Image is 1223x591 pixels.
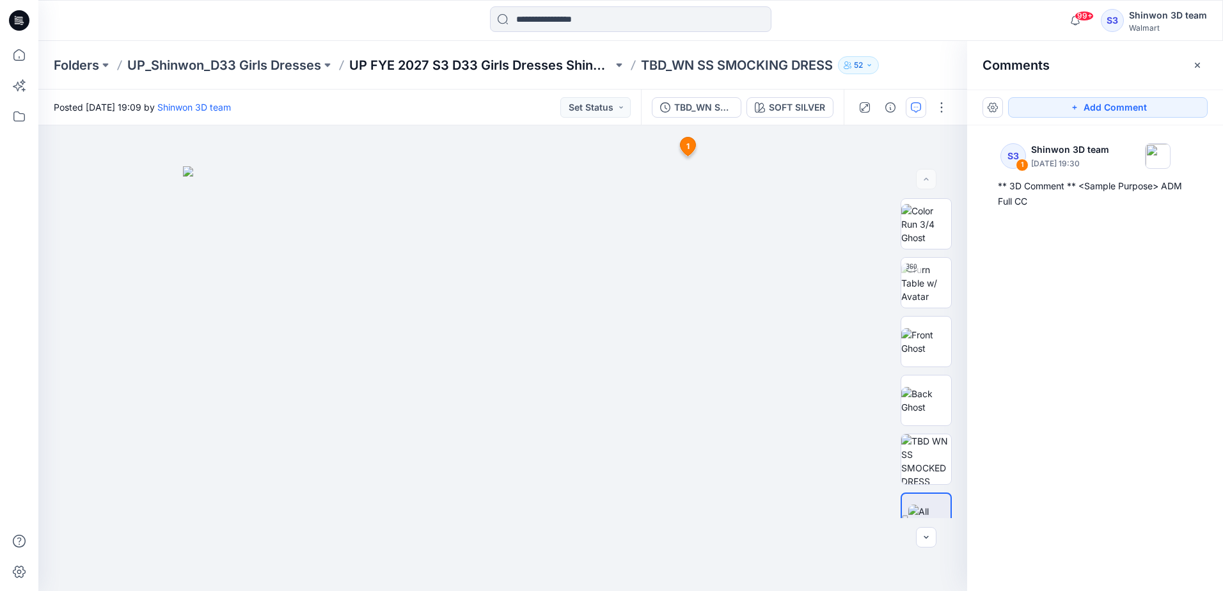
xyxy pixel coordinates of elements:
img: TBD WN SS SMOCKED DRESS [901,434,951,484]
img: Turn Table w/ Avatar [901,263,951,303]
p: TBD_WN SS SMOCKING DRESS [641,56,833,74]
button: Details [880,97,901,118]
div: S3 [1000,143,1026,169]
div: TBD_WN SS SMOCKING DRESS [674,100,733,114]
img: Back Ghost [901,387,951,414]
div: 1 [1016,159,1029,171]
a: Folders [54,56,99,74]
div: Shinwon 3D team [1129,8,1207,23]
img: Color Run 3/4 Ghost [901,204,951,244]
span: 99+ [1075,11,1094,21]
a: UP_Shinwon_D33 Girls Dresses [127,56,321,74]
button: Add Comment [1008,97,1208,118]
h2: Comments [982,58,1050,73]
a: Shinwon 3D team [157,102,231,113]
img: Front Ghost [901,328,951,355]
a: UP FYE 2027 S3 D33 Girls Dresses Shinwon [349,56,613,74]
div: Walmart [1129,23,1207,33]
img: All colorways [908,505,951,532]
button: SOFT SILVER [746,97,833,118]
p: [DATE] 19:30 [1031,157,1109,170]
span: Posted [DATE] 19:09 by [54,100,231,114]
p: 52 [854,58,863,72]
button: 52 [838,56,879,74]
img: eyJhbGciOiJIUzI1NiIsImtpZCI6IjAiLCJzbHQiOiJzZXMiLCJ0eXAiOiJKV1QifQ.eyJkYXRhIjp7InR5cGUiOiJzdG9yYW... [183,166,823,591]
p: Shinwon 3D team [1031,142,1109,157]
div: S3 [1101,9,1124,32]
button: TBD_WN SS SMOCKING DRESS [652,97,741,118]
div: ** 3D Comment ** <Sample Purpose> ADM Full CC [998,178,1192,209]
div: SOFT SILVER [769,100,825,114]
